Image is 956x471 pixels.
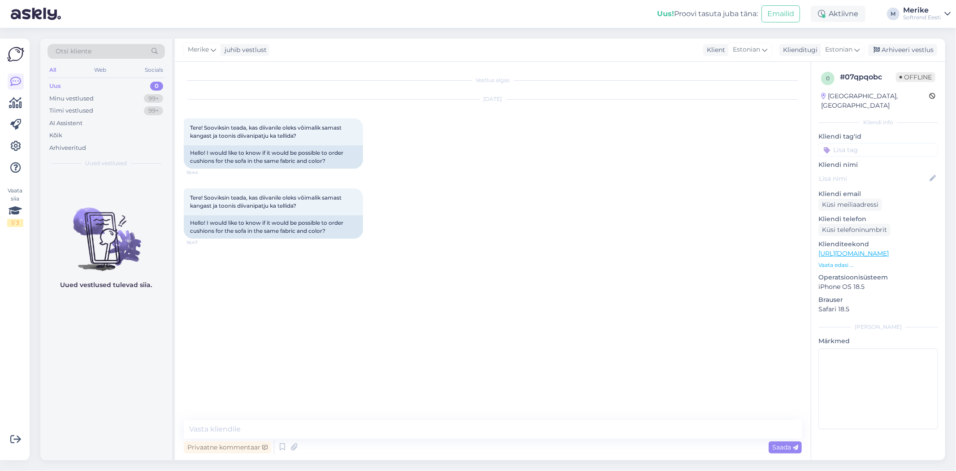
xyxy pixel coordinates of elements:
[184,215,363,239] div: Hello! I would like to know if it would be possible to order cushions for the sofa in the same fa...
[821,92,929,110] div: [GEOGRAPHIC_DATA], [GEOGRAPHIC_DATA]
[840,72,896,83] div: # 07qpqobc
[48,64,58,76] div: All
[818,323,938,331] div: [PERSON_NAME]
[184,95,802,103] div: [DATE]
[818,118,938,126] div: Kliendi info
[186,239,220,246] span: 16:47
[703,45,725,55] div: Klient
[150,82,163,91] div: 0
[190,124,343,139] span: Tere! Sooviksin teada, kas diivanile oleks võimalik samast kangast ja toonis diivanipatju ka tell...
[818,261,938,269] p: Vaata edasi ...
[93,64,108,76] div: Web
[818,143,938,157] input: Lisa tag
[221,45,267,55] div: juhib vestlust
[144,94,163,103] div: 99+
[657,9,674,18] b: Uus!
[772,443,798,451] span: Saada
[56,47,91,56] span: Otsi kliente
[761,5,800,22] button: Emailid
[818,240,938,249] p: Klienditeekond
[144,106,163,115] div: 99+
[188,45,209,55] span: Merike
[184,76,802,84] div: Vestlus algas
[818,224,891,236] div: Küsi telefoninumbrit
[903,14,941,21] div: Softrend Eesti
[40,192,172,272] img: No chats
[811,6,865,22] div: Aktiivne
[818,273,938,282] p: Operatsioonisüsteem
[49,131,62,140] div: Kõik
[61,280,152,290] p: Uued vestlused tulevad siia.
[825,45,852,55] span: Estonian
[779,45,818,55] div: Klienditugi
[818,214,938,224] p: Kliendi telefon
[733,45,760,55] span: Estonian
[49,94,94,103] div: Minu vestlused
[868,44,937,56] div: Arhiveeri vestlus
[184,441,271,454] div: Privaatne kommentaar
[818,249,889,257] a: [URL][DOMAIN_NAME]
[49,119,82,128] div: AI Assistent
[903,7,941,14] div: Merike
[49,144,86,153] div: Arhiveeritud
[819,174,928,183] input: Lisa nimi
[184,145,363,169] div: Hello! I would like to know if it would be possible to order cushions for the sofa in the same fa...
[86,159,127,167] span: Uued vestlused
[7,46,24,63] img: Askly Logo
[7,187,23,227] div: Vaata siia
[818,282,938,292] p: iPhone OS 18.5
[190,194,343,209] span: Tere! Sooviksin teada, kas diivanile oleks võimalik samast kangast ja toonis diivanipatju ka tell...
[818,336,938,346] p: Märkmed
[903,7,951,21] a: MerikeSoftrend Eesti
[49,106,93,115] div: Tiimi vestlused
[818,295,938,305] p: Brauser
[143,64,165,76] div: Socials
[818,132,938,141] p: Kliendi tag'id
[896,72,935,82] span: Offline
[7,219,23,227] div: 1 / 3
[818,189,938,199] p: Kliendi email
[818,199,882,211] div: Küsi meiliaadressi
[186,169,220,176] span: 16:44
[49,82,61,91] div: Uus
[818,305,938,314] p: Safari 18.5
[657,9,758,19] div: Proovi tasuta juba täna:
[887,8,900,20] div: M
[826,75,830,82] span: 0
[818,160,938,170] p: Kliendi nimi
